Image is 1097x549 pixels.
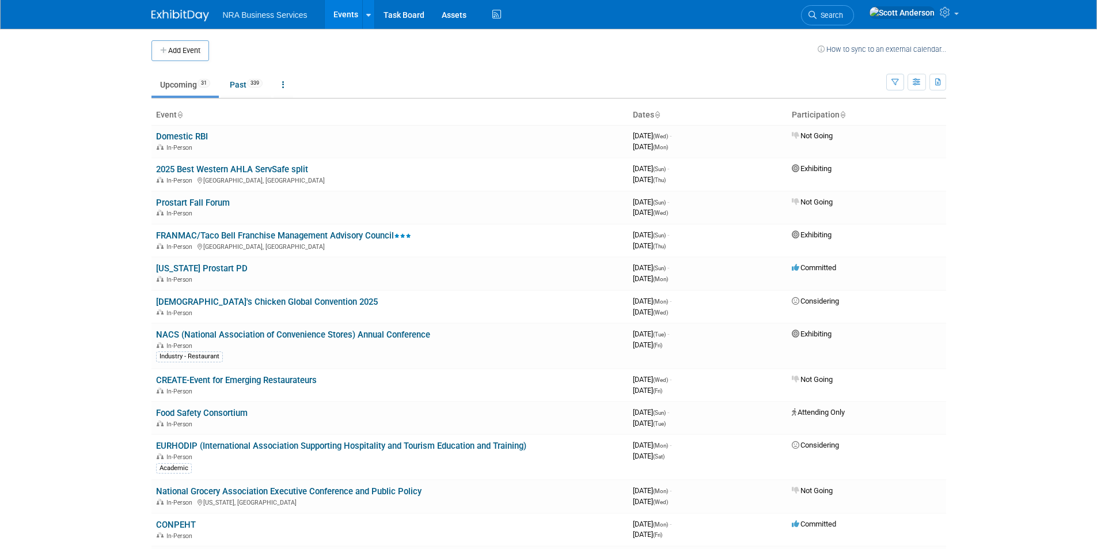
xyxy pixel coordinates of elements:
span: (Thu) [653,243,666,249]
a: Food Safety Consortium [156,408,248,418]
span: (Wed) [653,309,668,316]
span: [DATE] [633,375,671,384]
span: (Mon) [653,144,668,150]
a: Sort by Event Name [177,110,183,119]
span: (Mon) [653,488,668,494]
span: Exhibiting [792,330,832,338]
span: - [667,408,669,417]
span: (Tue) [653,331,666,338]
a: Sort by Participation Type [840,110,845,119]
span: Not Going [792,486,833,495]
span: [DATE] [633,520,671,528]
a: Upcoming31 [151,74,219,96]
span: In-Person [166,453,196,461]
img: In-Person Event [157,421,164,426]
span: Not Going [792,198,833,206]
span: 339 [247,79,263,88]
span: - [667,230,669,239]
span: [DATE] [633,175,666,184]
span: [DATE] [633,486,671,495]
div: [GEOGRAPHIC_DATA], [GEOGRAPHIC_DATA] [156,175,624,184]
span: [DATE] [633,263,669,272]
span: (Thu) [653,177,666,183]
span: In-Person [166,342,196,350]
img: In-Person Event [157,532,164,538]
span: [DATE] [633,274,668,283]
span: - [670,486,671,495]
span: - [667,198,669,206]
span: [DATE] [633,308,668,316]
span: [DATE] [633,530,662,539]
span: In-Person [166,532,196,540]
span: [DATE] [633,198,669,206]
th: Dates [628,105,787,125]
span: Exhibiting [792,230,832,239]
span: [DATE] [633,497,668,506]
span: In-Person [166,144,196,152]
span: In-Person [166,177,196,184]
span: Not Going [792,375,833,384]
span: [DATE] [633,419,666,427]
span: [DATE] [633,330,669,338]
span: - [670,375,671,384]
span: Not Going [792,131,833,140]
span: (Wed) [653,377,668,383]
img: ExhibitDay [151,10,209,21]
img: In-Person Event [157,499,164,505]
span: Committed [792,520,836,528]
a: EURHODIP (International Association Supporting Hospitality and Tourism Education and Training) [156,441,526,451]
span: [DATE] [633,230,669,239]
div: [US_STATE], [GEOGRAPHIC_DATA] [156,497,624,506]
span: Committed [792,263,836,272]
img: In-Person Event [157,453,164,459]
span: - [667,164,669,173]
span: In-Person [166,499,196,506]
span: In-Person [166,243,196,251]
img: In-Person Event [157,388,164,393]
span: (Sat) [653,453,665,460]
span: Considering [792,441,839,449]
span: - [670,297,671,305]
span: - [670,131,671,140]
span: - [670,520,671,528]
a: [DEMOGRAPHIC_DATA]'s Chicken Global Convention 2025 [156,297,378,307]
span: Search [817,11,843,20]
span: [DATE] [633,241,666,250]
span: - [667,330,669,338]
div: Industry - Restaurant [156,351,223,362]
span: (Fri) [653,532,662,538]
span: 31 [198,79,210,88]
span: (Sun) [653,232,666,238]
span: [DATE] [633,340,662,349]
a: 2025 Best Western AHLA ServSafe split [156,164,308,175]
span: [DATE] [633,297,671,305]
span: (Sun) [653,199,666,206]
div: Academic [156,463,192,474]
a: CREATE-Event for Emerging Restaurateurs [156,375,317,385]
span: (Wed) [653,210,668,216]
span: (Mon) [653,298,668,305]
img: In-Person Event [157,210,164,215]
div: [GEOGRAPHIC_DATA], [GEOGRAPHIC_DATA] [156,241,624,251]
img: In-Person Event [157,144,164,150]
img: Scott Anderson [869,6,935,19]
span: (Fri) [653,342,662,349]
span: (Wed) [653,133,668,139]
span: (Tue) [653,421,666,427]
img: In-Person Event [157,177,164,183]
a: CONPEHT [156,520,196,530]
span: [DATE] [633,142,668,151]
th: Event [151,105,628,125]
a: NACS (National Association of Convenience Stores) Annual Conference [156,330,430,340]
a: [US_STATE] Prostart PD [156,263,248,274]
span: Exhibiting [792,164,832,173]
span: [DATE] [633,131,671,140]
span: In-Person [166,388,196,395]
span: [DATE] [633,441,671,449]
span: [DATE] [633,208,668,217]
img: In-Person Event [157,342,164,348]
span: (Fri) [653,388,662,394]
a: How to sync to an external calendar... [818,45,946,54]
span: (Mon) [653,276,668,282]
span: - [667,263,669,272]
